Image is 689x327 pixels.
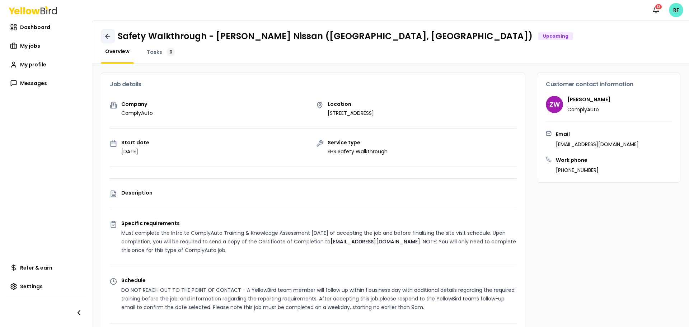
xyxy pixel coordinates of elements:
p: [PHONE_NUMBER] [556,167,599,174]
p: EHS Safety Walkthrough [328,148,388,155]
div: 0 [167,48,175,56]
p: Specific requirements [121,221,516,226]
div: Upcoming [538,32,573,40]
span: Tasks [147,48,162,56]
h3: Work phone [556,157,599,164]
p: [EMAIL_ADDRESS][DOMAIN_NAME] [556,141,639,148]
p: Company [121,102,153,107]
span: RF [669,3,683,17]
h1: Safety Walkthrough - [PERSON_NAME] Nissan ([GEOGRAPHIC_DATA], [GEOGRAPHIC_DATA]) [118,31,533,42]
h4: [PERSON_NAME] [567,96,610,103]
span: Settings [20,283,43,290]
span: My profile [20,61,46,68]
a: My jobs [6,39,86,53]
p: [DATE] [121,148,149,155]
span: ZW [546,96,563,113]
p: Must complete the Intro to ComplyAuto Training & Knowledge Assessment [DATE] of accepting the job... [121,229,516,254]
a: Settings [6,279,86,294]
span: Dashboard [20,24,50,31]
span: Messages [20,80,47,87]
a: Messages [6,76,86,90]
a: Overview [101,48,134,55]
a: Refer & earn [6,261,86,275]
span: My jobs [20,42,40,50]
a: My profile [6,57,86,72]
div: 13 [655,4,662,10]
p: ComplyAuto [121,109,153,117]
p: Service type [328,140,388,145]
p: [STREET_ADDRESS] [328,109,374,117]
span: Refer & earn [20,264,52,271]
span: Overview [105,48,130,55]
p: DO NOT REACH OUT TO THE POINT OF CONTACT - A YellowBird team member will follow up within 1 busin... [121,286,516,312]
a: Dashboard [6,20,86,34]
a: Tasks0 [142,48,179,56]
h3: Email [556,131,639,138]
p: Schedule [121,278,516,283]
p: Location [328,102,374,107]
h3: Job details [110,81,516,87]
p: ComplyAuto [567,106,610,113]
p: Start date [121,140,149,145]
a: [EMAIL_ADDRESS][DOMAIN_NAME] [331,238,420,245]
h3: Customer contact information [546,81,671,87]
p: Description [121,190,516,195]
button: 13 [649,3,663,17]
